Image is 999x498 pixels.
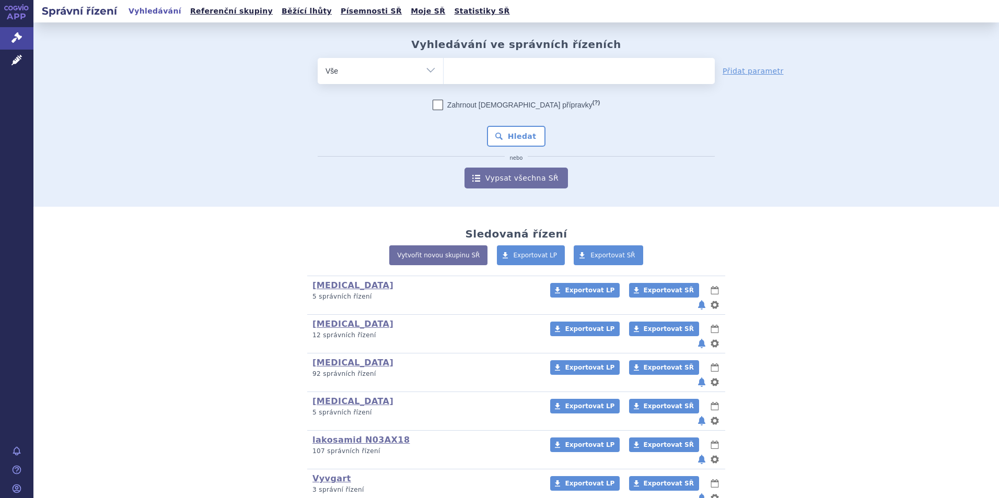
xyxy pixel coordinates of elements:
[312,331,537,340] p: 12 správních řízení
[33,4,125,18] h2: Správní řízení
[696,299,707,311] button: notifikace
[590,252,635,259] span: Exportovat SŘ
[710,414,720,427] button: nastavení
[312,319,393,329] a: [MEDICAL_DATA]
[644,441,694,448] span: Exportovat SŘ
[629,322,699,336] a: Exportovat SŘ
[451,4,513,18] a: Statistiky SŘ
[710,284,720,297] button: lhůty
[312,447,537,456] p: 107 správních řízení
[487,126,546,147] button: Hledat
[565,364,614,371] span: Exportovat LP
[338,4,405,18] a: Písemnosti SŘ
[312,473,351,483] a: Vyvgart
[312,485,537,494] p: 3 správní řízení
[565,441,614,448] span: Exportovat LP
[710,337,720,350] button: nastavení
[696,414,707,427] button: notifikace
[644,402,694,410] span: Exportovat SŘ
[464,168,568,188] a: Vypsat všechna SŘ
[312,408,537,417] p: 5 správních řízení
[312,370,537,378] p: 92 správních řízení
[644,364,694,371] span: Exportovat SŘ
[696,376,707,388] button: notifikace
[389,245,487,265] a: Vytvořit novou skupinu SŘ
[644,480,694,487] span: Exportovat SŘ
[710,323,720,335] button: lhůty
[278,4,335,18] a: Běžící lhůty
[593,99,600,106] abbr: (?)
[710,299,720,311] button: nastavení
[710,477,720,490] button: lhůty
[710,438,720,451] button: lhůty
[629,437,699,452] a: Exportovat SŘ
[514,252,557,259] span: Exportovat LP
[629,476,699,491] a: Exportovat SŘ
[411,38,621,51] h2: Vyhledávání ve správních řízeních
[565,325,614,333] span: Exportovat LP
[696,337,707,350] button: notifikace
[497,245,565,265] a: Exportovat LP
[550,476,620,491] a: Exportovat LP
[644,287,694,294] span: Exportovat SŘ
[312,358,393,367] a: [MEDICAL_DATA]
[644,325,694,333] span: Exportovat SŘ
[312,396,393,406] a: [MEDICAL_DATA]
[629,399,699,413] a: Exportovat SŘ
[550,437,620,452] a: Exportovat LP
[723,66,784,76] a: Přidat parametr
[465,228,567,240] h2: Sledovaná řízení
[433,100,600,110] label: Zahrnout [DEMOGRAPHIC_DATA] přípravky
[312,292,537,301] p: 5 správních řízení
[187,4,276,18] a: Referenční skupiny
[574,245,643,265] a: Exportovat SŘ
[629,360,699,375] a: Exportovat SŘ
[565,480,614,487] span: Exportovat LP
[550,360,620,375] a: Exportovat LP
[505,155,528,161] i: nebo
[565,402,614,410] span: Exportovat LP
[696,453,707,466] button: notifikace
[550,283,620,298] a: Exportovat LP
[550,399,620,413] a: Exportovat LP
[710,361,720,374] button: lhůty
[312,435,410,445] a: lakosamid N03AX18
[550,322,620,336] a: Exportovat LP
[408,4,448,18] a: Moje SŘ
[125,4,184,18] a: Vyhledávání
[629,283,699,298] a: Exportovat SŘ
[710,400,720,412] button: lhůty
[565,287,614,294] span: Exportovat LP
[312,280,393,290] a: [MEDICAL_DATA]
[710,376,720,388] button: nastavení
[710,453,720,466] button: nastavení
